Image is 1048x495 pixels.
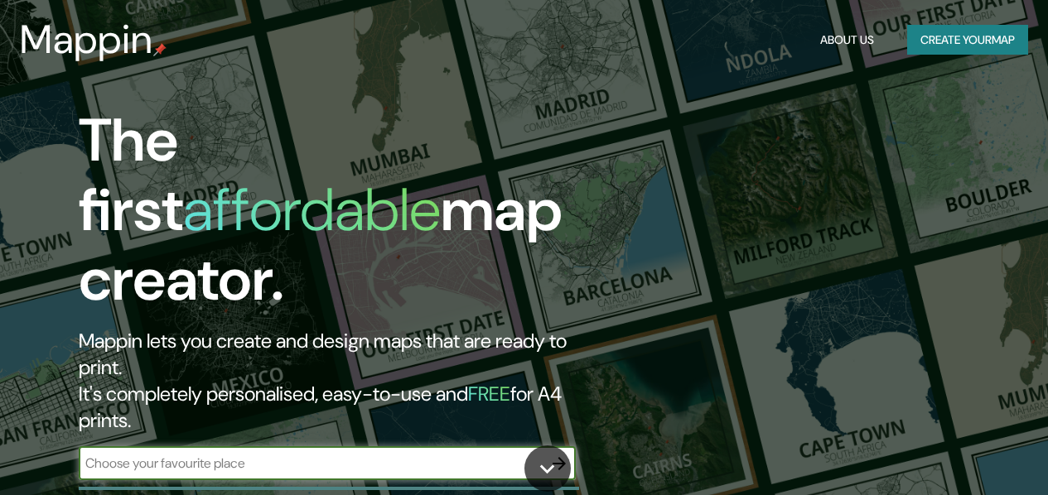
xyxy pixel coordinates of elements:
button: Create yourmap [907,25,1028,55]
h1: The first map creator. [79,106,603,328]
h2: Mappin lets you create and design maps that are ready to print. It's completely personalised, eas... [79,328,603,434]
h3: Mappin [20,17,153,63]
img: mappin-pin [153,43,167,56]
button: About Us [814,25,881,55]
h1: affordable [183,171,441,248]
h5: FREE [468,381,510,406]
input: Choose your favourite place [79,454,543,473]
